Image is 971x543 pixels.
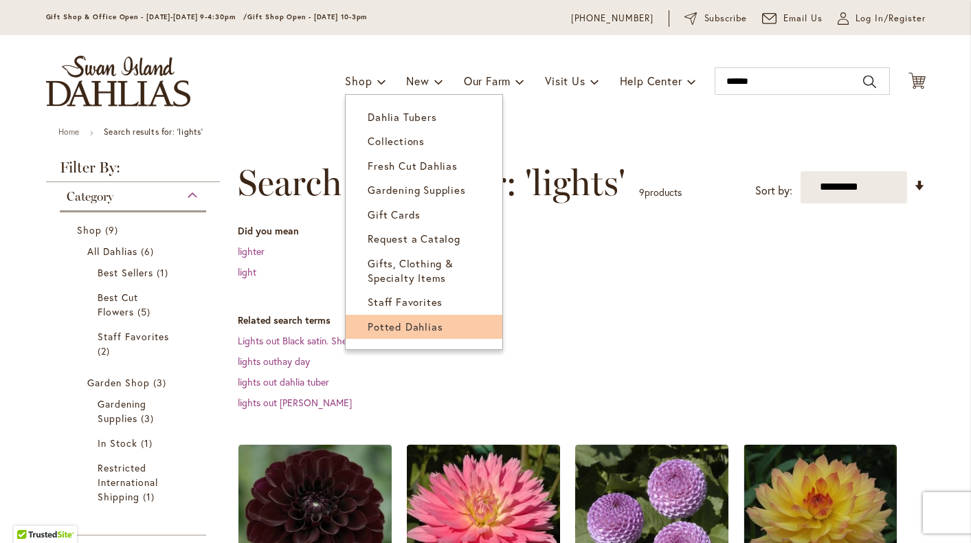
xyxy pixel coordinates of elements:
a: Home [58,126,80,137]
span: New [406,74,429,88]
span: Potted Dahlias [368,320,443,333]
span: Dahlia Tubers [368,110,436,124]
span: In Stock [98,436,137,450]
a: Gift Cards [346,203,502,227]
a: lights outhay day [238,355,310,368]
a: lights out dahlia tuber [238,375,329,388]
strong: Search results for: 'lights' [104,126,203,137]
span: 1 [141,436,156,450]
span: 3 [153,375,170,390]
a: lights out [PERSON_NAME] [238,396,352,409]
a: Best Sellers [98,265,172,280]
span: 3 [141,411,157,425]
a: Garden Shop [87,375,183,390]
span: Best Cut Flowers [98,291,138,318]
span: 5 [137,304,154,319]
span: Gift Shop Open - [DATE] 10-3pm [247,12,367,21]
span: Staff Favorites [98,330,170,343]
span: Shop [77,223,102,236]
span: Fresh Cut Dahlias [368,159,458,173]
a: Restricted International Shipping [98,461,172,504]
span: Best Sellers [98,266,154,279]
span: Gardening Supplies [98,397,146,425]
span: Garden Shop [87,376,150,389]
span: Restricted International Shipping [98,461,159,503]
span: Gardening Supplies [368,183,465,197]
a: All Dahlias [87,244,183,258]
iframe: Launch Accessibility Center [10,494,49,533]
span: Shop [345,74,372,88]
a: Log In/Register [838,12,926,25]
span: Log In/Register [856,12,926,25]
strong: Filter By: [46,160,221,182]
span: 9 [639,186,645,199]
span: Search results for: 'lights' [238,162,625,203]
dt: Related search terms [238,313,926,327]
span: 6 [141,244,157,258]
a: Shop [77,223,193,237]
a: Email Us [762,12,823,25]
span: All Dahlias [87,245,138,258]
a: Staff Favorites [98,329,172,358]
span: Visit Us [545,74,585,88]
span: 9 [105,223,122,237]
span: Category [67,189,113,204]
a: Gardening Supplies [98,397,172,425]
span: Gifts, Clothing & Specialty Items [368,256,454,285]
dt: Did you mean [238,224,926,238]
label: Sort by: [755,178,792,203]
span: 2 [98,344,113,358]
span: 1 [143,489,158,504]
a: Subscribe [684,12,747,25]
span: Email Us [783,12,823,25]
span: Help Center [620,74,682,88]
a: [PHONE_NUMBER] [571,12,654,25]
a: In Stock [98,436,172,450]
span: Collections [368,134,425,148]
a: store logo [46,56,190,107]
a: Lights out Black satin. Sheer heaven dahlia [238,334,415,347]
span: Gift Shop & Office Open - [DATE]-[DATE] 9-4:30pm / [46,12,248,21]
a: light [238,265,256,278]
span: Our Farm [464,74,511,88]
span: Request a Catalog [368,232,460,245]
span: Staff Favorites [368,295,443,309]
span: 1 [157,265,172,280]
a: Best Cut Flowers [98,290,172,319]
span: Subscribe [704,12,748,25]
p: products [639,181,682,203]
a: lighter [238,245,265,258]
